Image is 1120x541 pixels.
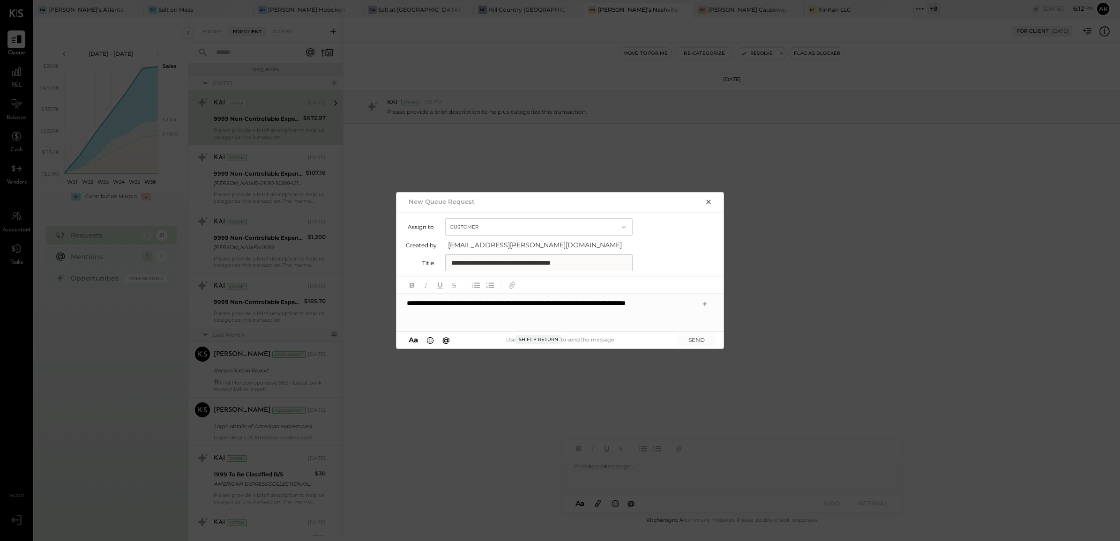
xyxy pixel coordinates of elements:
span: a [414,335,418,344]
span: [EMAIL_ADDRESS][PERSON_NAME][DOMAIN_NAME] [448,240,635,250]
span: Shift + Return [516,335,561,344]
button: Customer [445,218,633,236]
h2: New Queue Request [409,198,475,205]
label: Created by [406,242,437,249]
button: @ [440,335,453,345]
button: Underline [434,279,446,291]
div: Use to send the message [452,335,668,344]
label: Title [406,259,434,267]
button: Strikethrough [448,279,460,291]
label: Assign to [406,223,434,230]
button: Add URL [506,279,518,291]
span: @ [442,335,450,344]
button: SEND [678,333,715,346]
button: Aa [406,335,421,345]
button: Ordered List [484,279,496,291]
button: Italic [420,279,432,291]
button: Unordered List [470,279,482,291]
button: Bold [406,279,418,291]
